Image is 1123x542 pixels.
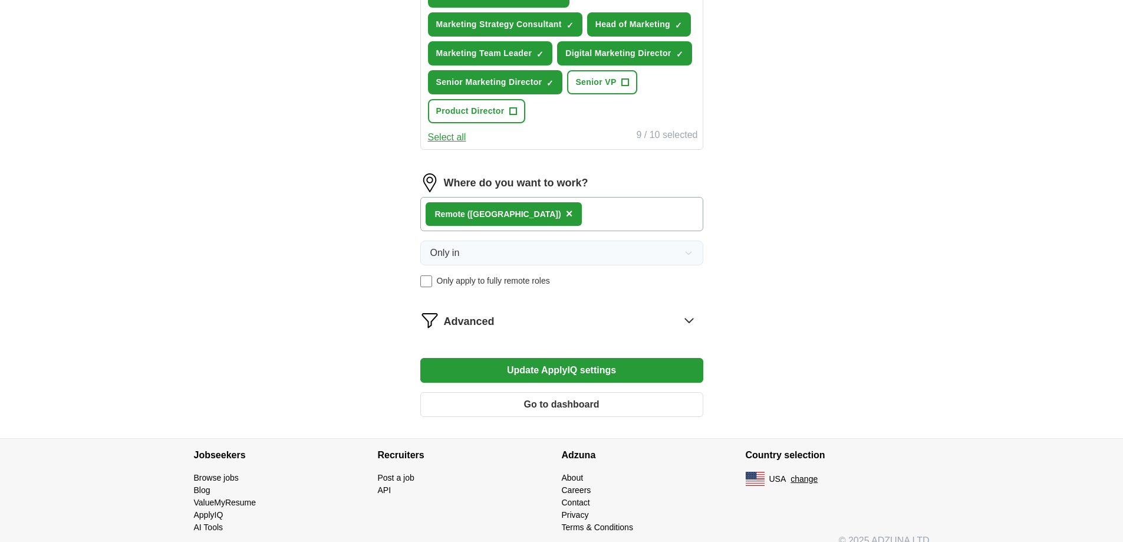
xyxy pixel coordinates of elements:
[428,41,553,65] button: Marketing Team Leader✓
[562,510,589,520] a: Privacy
[378,473,414,482] a: Post a job
[675,21,682,30] span: ✓
[567,21,574,30] span: ✓
[436,76,542,88] span: Senior Marketing Director
[194,485,210,495] a: Blog
[566,205,573,223] button: ×
[430,246,460,260] span: Only in
[420,241,703,265] button: Only in
[566,207,573,220] span: ×
[595,18,670,31] span: Head of Marketing
[436,105,505,117] span: Product Director
[436,18,562,31] span: Marketing Strategy Consultant
[746,439,930,472] h4: Country selection
[567,70,637,94] button: Senior VP
[444,175,588,191] label: Where do you want to work?
[536,50,544,59] span: ✓
[378,485,391,495] a: API
[575,76,616,88] span: Senior VP
[435,208,561,221] div: Remote ([GEOGRAPHIC_DATA])
[546,78,554,88] span: ✓
[562,473,584,482] a: About
[636,128,697,144] div: 9 / 10 selected
[428,12,582,37] button: Marketing Strategy Consultant✓
[587,12,691,37] button: Head of Marketing✓
[791,473,818,485] button: change
[769,473,786,485] span: USA
[437,275,550,287] span: Only apply to fully remote roles
[428,70,563,94] button: Senior Marketing Director✓
[444,314,495,330] span: Advanced
[676,50,683,59] span: ✓
[420,358,703,383] button: Update ApplyIQ settings
[420,275,432,287] input: Only apply to fully remote roles
[557,41,691,65] button: Digital Marketing Director✓
[746,472,765,486] img: US flag
[562,485,591,495] a: Careers
[420,173,439,192] img: location.png
[194,473,239,482] a: Browse jobs
[194,523,223,532] a: AI Tools
[436,47,532,60] span: Marketing Team Leader
[565,47,671,60] span: Digital Marketing Director
[428,130,466,144] button: Select all
[194,510,223,520] a: ApplyIQ
[428,99,525,123] button: Product Director
[420,311,439,330] img: filter
[194,498,256,507] a: ValueMyResume
[420,392,703,417] button: Go to dashboard
[562,498,590,507] a: Contact
[562,523,633,532] a: Terms & Conditions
